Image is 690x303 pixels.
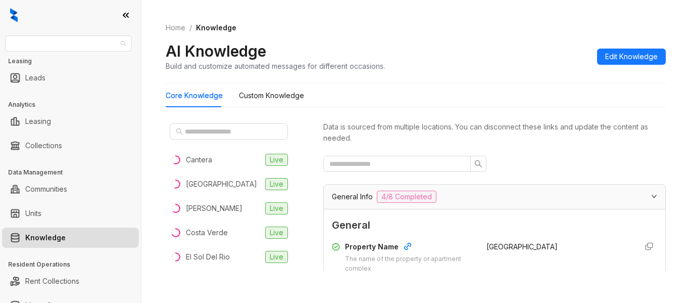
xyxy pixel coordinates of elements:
span: General [332,218,657,233]
div: Costa Verde [186,227,228,238]
li: Rent Collections [2,271,139,291]
span: search [176,128,183,135]
span: Live [265,154,288,166]
div: Custom Knowledge [239,90,304,101]
span: [GEOGRAPHIC_DATA] [486,242,558,251]
div: El Sol Del Rio [186,251,230,263]
img: logo [10,8,18,22]
span: 4/8 Completed [377,191,436,203]
span: Knowledge [196,23,236,32]
li: Collections [2,136,139,156]
li: / [189,22,192,33]
li: Communities [2,179,139,199]
h2: AI Knowledge [166,41,266,61]
a: Knowledge [25,228,66,248]
div: Core Knowledge [166,90,223,101]
div: Build and customize automated messages for different occasions. [166,61,385,71]
span: General Info [332,191,373,202]
h3: Analytics [8,100,141,109]
a: Home [164,22,187,33]
h3: Resident Operations [8,260,141,269]
a: Leads [25,68,45,88]
div: Data is sourced from multiple locations. You can disconnect these links and update the content as... [323,121,666,144]
span: Live [265,227,288,239]
a: Communities [25,179,67,199]
a: Leasing [25,111,51,132]
div: [GEOGRAPHIC_DATA] [186,179,257,190]
div: The name of the property or apartment complex. [345,254,474,274]
div: [PERSON_NAME] [186,203,242,214]
span: Live [265,202,288,214]
span: Live [265,251,288,263]
li: Leasing [2,111,139,132]
li: Units [2,203,139,224]
a: Units [25,203,41,224]
span: expanded [651,193,657,199]
button: Edit Knowledge [597,49,666,65]
h3: Data Management [8,168,141,177]
li: Knowledge [2,228,139,248]
span: search [474,160,482,168]
span: Indus (Realpage/Knock) [11,36,126,51]
h3: Leasing [8,57,141,66]
div: Cantera [186,154,212,165]
span: Live [265,178,288,190]
div: Property Name [345,241,474,254]
a: Collections [25,136,62,156]
li: Leads [2,68,139,88]
div: General Info4/8 Completed [324,185,665,209]
span: Edit Knowledge [605,51,658,62]
a: Rent Collections [25,271,79,291]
